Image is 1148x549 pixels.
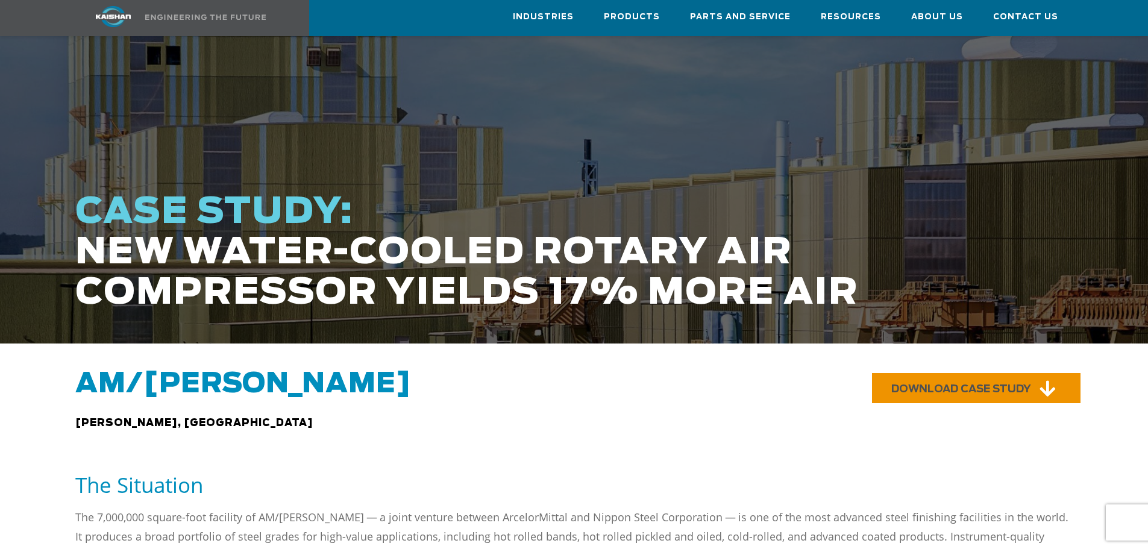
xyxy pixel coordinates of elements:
[911,10,963,24] span: About Us
[75,418,313,428] span: [PERSON_NAME], [GEOGRAPHIC_DATA]
[604,10,660,24] span: Products
[75,192,905,313] h1: NEW WATER-COOLED ROTARY AIR COMPRESSOR YIELDS 17% MORE AIR
[513,1,574,33] a: Industries
[993,10,1058,24] span: Contact Us
[911,1,963,33] a: About Us
[604,1,660,33] a: Products
[145,14,266,20] img: Engineering the future
[821,1,881,33] a: Resources
[75,471,1073,498] h5: The Situation
[513,10,574,24] span: Industries
[68,6,158,27] img: kaishan logo
[75,371,412,398] span: AM/[PERSON_NAME]
[891,384,1031,394] span: DOWNLOAD CASE STUDY
[75,194,354,230] span: CASE STUDY:
[872,373,1081,403] a: DOWNLOAD CASE STUDY
[821,10,881,24] span: Resources
[690,1,791,33] a: Parts and Service
[690,10,791,24] span: Parts and Service
[993,1,1058,33] a: Contact Us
